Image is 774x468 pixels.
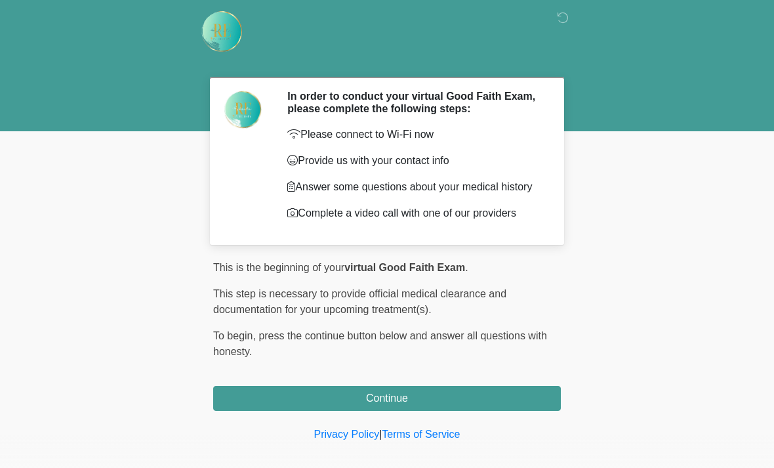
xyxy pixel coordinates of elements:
p: Provide us with your contact info [287,153,541,169]
p: Please connect to Wi-Fi now [287,127,541,142]
strong: virtual Good Faith Exam [344,262,465,273]
span: . [465,262,468,273]
h2: In order to conduct your virtual Good Faith Exam, please complete the following steps: [287,90,541,115]
span: This step is necessary to provide official medical clearance and documentation for your upcoming ... [213,288,506,315]
span: To begin, [213,330,258,341]
p: Complete a video call with one of our providers [287,205,541,221]
span: press the continue button below and answer all questions with honesty. [213,330,547,357]
span: This is the beginning of your [213,262,344,273]
button: Continue [213,386,561,411]
a: Privacy Policy [314,429,380,440]
img: Rehydrate Aesthetics & Wellness Logo [200,10,243,53]
a: | [379,429,382,440]
a: Terms of Service [382,429,460,440]
img: Agent Avatar [223,90,262,129]
p: Answer some questions about your medical history [287,179,541,195]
